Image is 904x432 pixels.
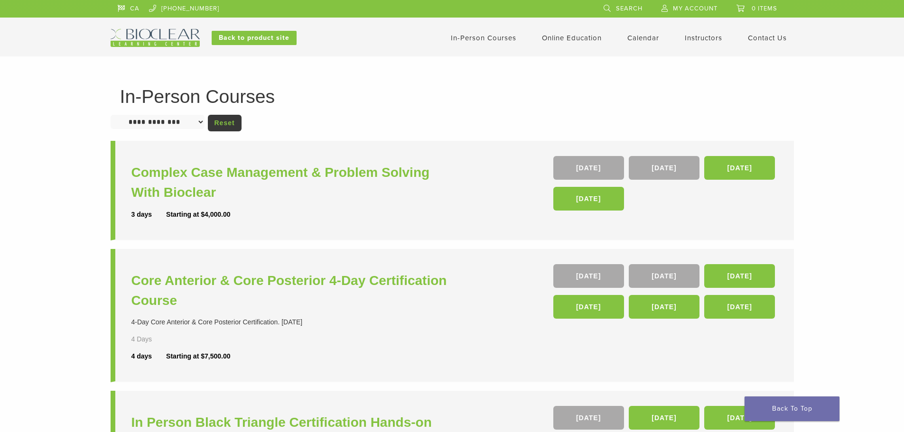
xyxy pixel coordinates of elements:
div: Starting at $4,000.00 [166,210,230,220]
a: [DATE] [553,406,624,430]
a: [DATE] [704,264,775,288]
a: [DATE] [629,156,699,180]
a: Calendar [627,34,659,42]
a: Reset [208,115,242,131]
img: Bioclear [111,29,200,47]
a: Back To Top [745,396,839,421]
a: Back to product site [212,31,297,45]
a: Contact Us [748,34,787,42]
div: 4-Day Core Anterior & Core Posterior Certification. [DATE] [131,317,455,327]
a: In-Person Courses [451,34,516,42]
span: Search [616,5,643,12]
a: [DATE] [704,156,775,180]
span: My Account [673,5,718,12]
div: , , , , , [553,264,778,323]
a: [DATE] [553,187,624,211]
a: [DATE] [629,295,699,319]
a: [DATE] [553,156,624,180]
span: 0 items [752,5,777,12]
div: 4 days [131,351,167,361]
a: [DATE] [704,295,775,319]
a: Instructors [685,34,722,42]
a: Online Education [542,34,602,42]
a: [DATE] [704,406,775,430]
div: 4 Days [131,334,180,344]
div: , , , [553,156,778,215]
a: [DATE] [553,264,624,288]
a: [DATE] [629,264,699,288]
a: Complex Case Management & Problem Solving With Bioclear [131,163,455,202]
h1: In-Person Courses [120,87,784,106]
div: Starting at $7,500.00 [166,351,230,361]
div: 3 days [131,210,167,220]
a: [DATE] [553,295,624,319]
a: [DATE] [629,406,699,430]
a: Core Anterior & Core Posterior 4-Day Certification Course [131,271,455,311]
